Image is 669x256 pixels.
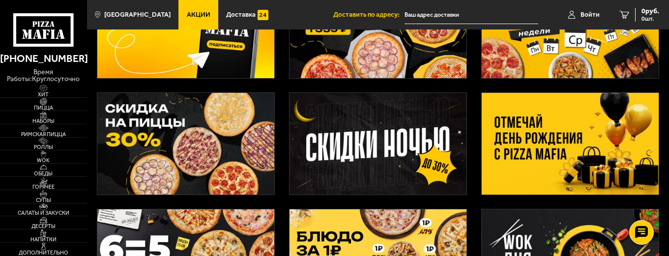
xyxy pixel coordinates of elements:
[187,11,210,18] span: Акции
[104,11,171,18] span: [GEOGRAPHIC_DATA]
[226,11,256,18] span: Доставка
[258,10,268,20] img: 15daf4d41897b9f0e9f617042186c801.svg
[641,8,659,15] span: 0 руб.
[333,11,405,18] span: Доставить по адресу:
[405,6,538,24] input: Ваш адрес доставки
[581,11,600,18] span: Войти
[641,16,659,22] span: 0 шт.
